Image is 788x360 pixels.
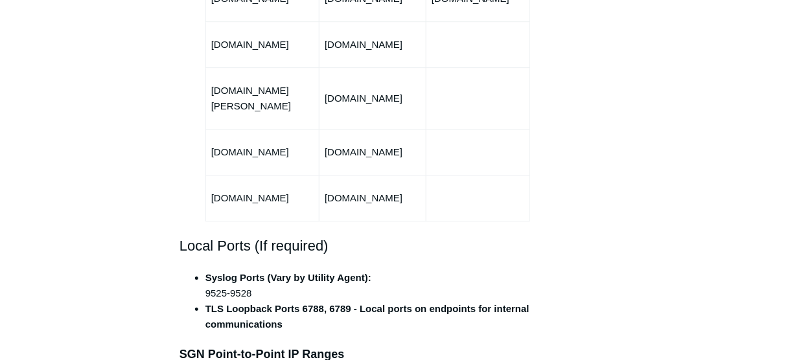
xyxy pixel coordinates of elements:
[205,303,529,330] strong: TLS Loopback Ports 6788, 6789 - Local ports on endpoints for internal communications
[211,83,314,114] p: [DOMAIN_NAME][PERSON_NAME]
[180,234,608,257] h2: Local Ports (If required)
[325,190,421,206] p: [DOMAIN_NAME]
[205,272,371,283] strong: Syslog Ports (Vary by Utility Agent):
[211,144,314,160] p: [DOMAIN_NAME]
[211,190,314,206] p: [DOMAIN_NAME]
[205,270,608,301] li: 9525-9528
[325,144,421,160] p: [DOMAIN_NAME]
[325,91,421,106] p: [DOMAIN_NAME]
[325,37,421,52] p: [DOMAIN_NAME]
[211,37,314,52] p: [DOMAIN_NAME]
